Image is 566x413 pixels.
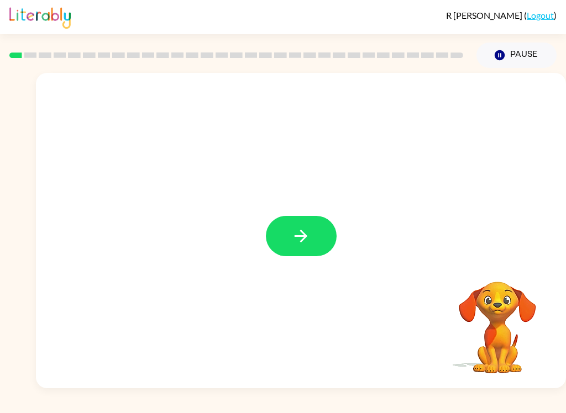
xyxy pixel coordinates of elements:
[446,10,524,20] span: R [PERSON_NAME]
[442,264,553,375] video: Your browser must support playing .mp4 files to use Literably. Please try using another browser.
[527,10,554,20] a: Logout
[446,10,557,20] div: ( )
[9,4,71,29] img: Literably
[476,43,557,68] button: Pause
